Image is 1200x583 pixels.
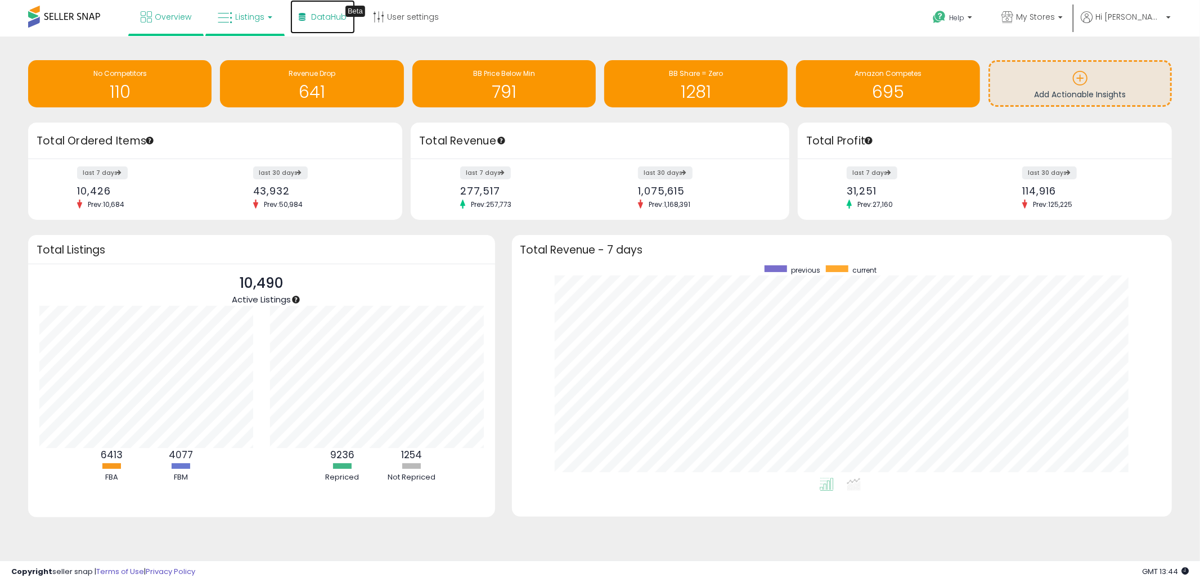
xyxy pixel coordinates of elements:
label: last 30 days [1022,166,1077,179]
div: FBA [78,472,145,483]
a: Amazon Competes 695 [796,60,979,107]
span: Hi [PERSON_NAME] [1095,11,1163,22]
div: FBM [147,472,214,483]
h3: Total Revenue [419,133,781,149]
span: Prev: 1,168,391 [643,200,696,209]
div: 10,426 [77,185,206,197]
a: Revenue Drop 641 [220,60,403,107]
span: Prev: 50,984 [258,200,308,209]
i: Get Help [932,10,946,24]
span: Amazon Competes [855,69,922,78]
label: last 30 days [638,166,693,179]
a: Privacy Policy [146,566,195,577]
span: Prev: 27,160 [852,200,898,209]
h1: 110 [34,83,206,101]
span: Help [949,13,964,22]
h1: 695 [802,83,974,101]
div: Tooltip anchor [345,6,365,17]
p: 10,490 [232,273,291,294]
a: Help [924,2,983,37]
a: No Competitors 110 [28,60,212,107]
label: last 7 days [460,166,511,179]
span: Overview [155,11,191,22]
div: Tooltip anchor [496,135,506,146]
h3: Total Listings [37,246,487,254]
span: Prev: 10,684 [82,200,130,209]
span: previous [791,265,820,275]
span: Listings [235,11,264,22]
div: Not Repriced [377,472,445,483]
label: last 7 days [847,166,897,179]
div: 31,251 [847,185,976,197]
span: Revenue Drop [289,69,335,78]
label: last 30 days [253,166,308,179]
a: Add Actionable Insights [990,62,1170,105]
div: 114,916 [1022,185,1152,197]
span: No Competitors [93,69,147,78]
span: Prev: 125,225 [1027,200,1078,209]
b: 1254 [401,448,422,462]
h1: 1281 [610,83,782,101]
h3: Total Profit [806,133,1163,149]
span: BB Share = Zero [669,69,723,78]
div: 1,075,615 [638,185,770,197]
h1: 791 [418,83,590,101]
h3: Total Revenue - 7 days [520,246,1163,254]
span: Add Actionable Insights [1034,89,1126,100]
span: DataHub [311,11,347,22]
div: 43,932 [253,185,383,197]
strong: Copyright [11,566,52,577]
span: current [852,265,877,275]
label: last 7 days [77,166,128,179]
h1: 641 [226,83,398,101]
div: Tooltip anchor [145,135,155,146]
div: Repriced [308,472,376,483]
b: 9236 [330,448,354,462]
div: 277,517 [460,185,592,197]
b: 6413 [101,448,123,462]
span: Active Listings [232,293,291,305]
a: Hi [PERSON_NAME] [1081,11,1171,37]
span: BB Price Below Min [473,69,535,78]
a: BB Price Below Min 791 [412,60,596,107]
span: My Stores [1016,11,1055,22]
h3: Total Ordered Items [37,133,394,149]
a: BB Share = Zero 1281 [604,60,788,107]
div: Tooltip anchor [864,135,874,146]
span: 2025-08-11 13:44 GMT [1142,566,1189,577]
a: Terms of Use [96,566,144,577]
b: 4077 [169,448,193,462]
div: seller snap | | [11,567,195,577]
div: Tooltip anchor [291,295,301,305]
span: Prev: 257,773 [465,200,517,209]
